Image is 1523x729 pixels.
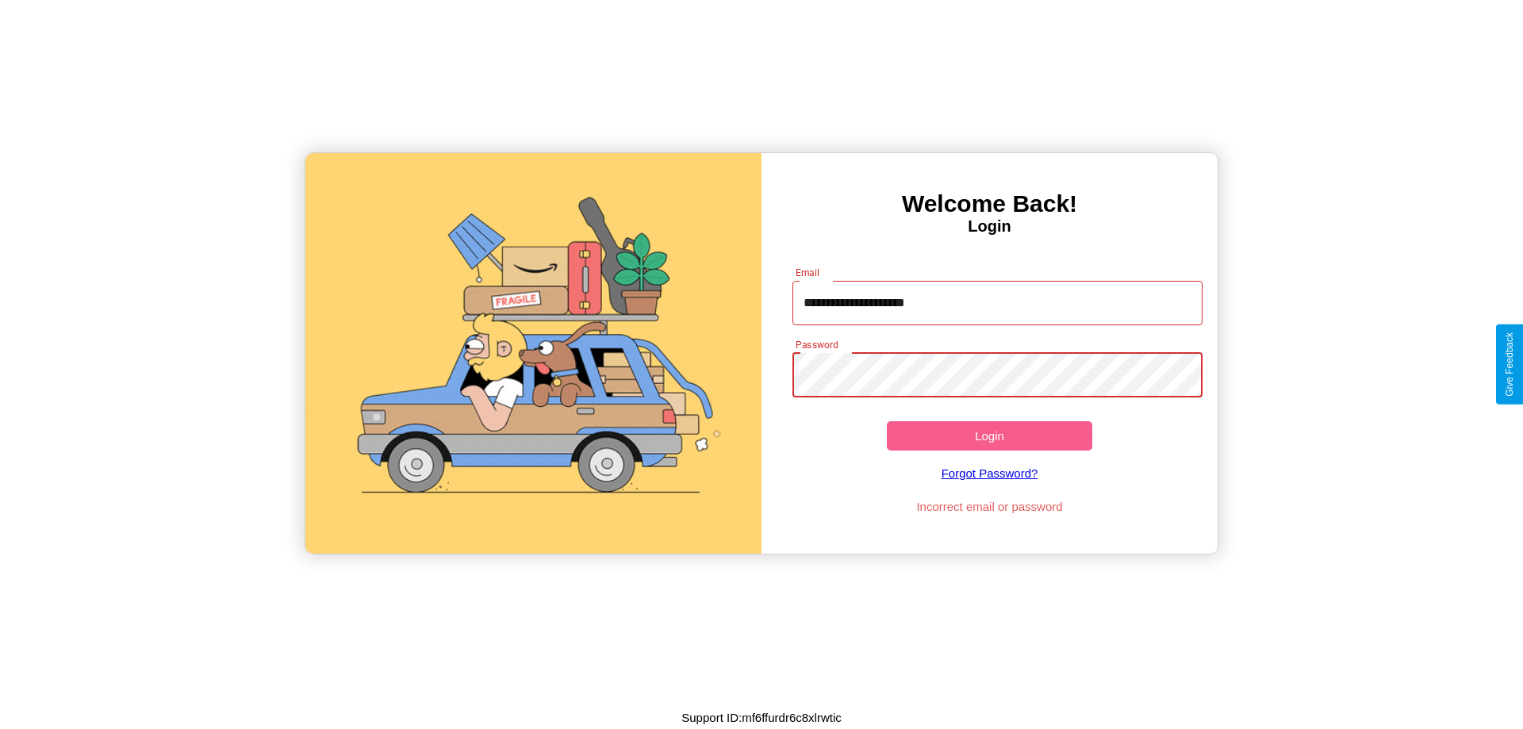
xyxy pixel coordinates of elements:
[761,190,1218,217] h3: Welcome Back!
[681,707,841,728] p: Support ID: mf6ffurdr6c8xlrwtic
[887,421,1092,451] button: Login
[796,266,820,279] label: Email
[305,153,761,554] img: gif
[785,451,1195,496] a: Forgot Password?
[796,338,838,351] label: Password
[785,496,1195,517] p: Incorrect email or password
[761,217,1218,236] h4: Login
[1504,332,1515,397] div: Give Feedback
